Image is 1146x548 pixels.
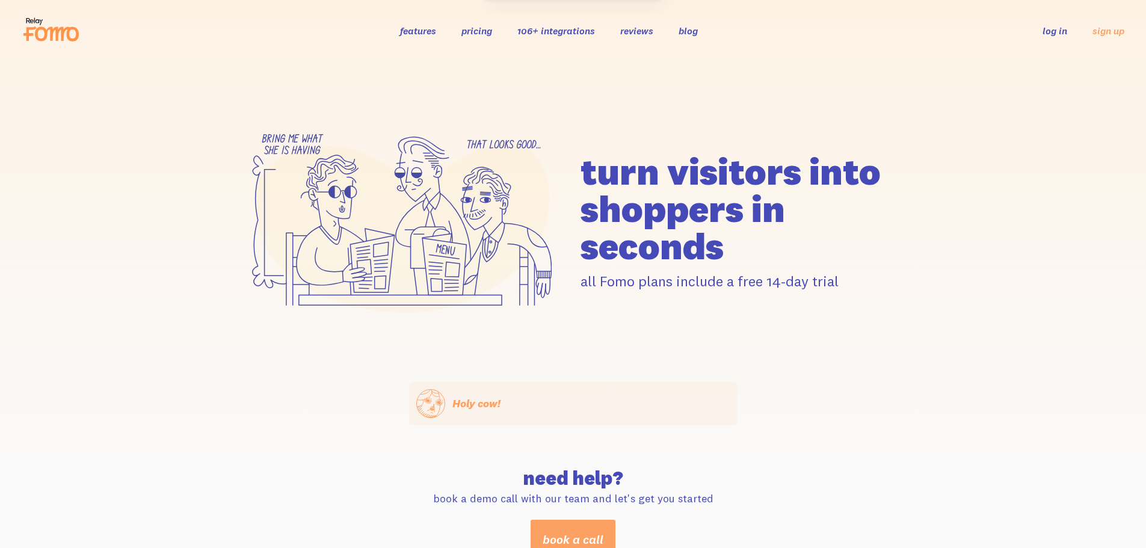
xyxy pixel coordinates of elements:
[400,25,436,37] a: features
[620,25,653,37] a: reviews
[679,25,698,37] a: blog
[1043,25,1067,37] a: log in
[581,272,909,291] p: all Fomo plans include a free 14-day trial
[461,25,492,37] a: pricing
[452,396,501,410] span: Holy cow!
[416,469,730,488] h2: need help?
[1092,25,1124,37] a: sign up
[416,491,730,505] p: book a demo call with our team and let's get you started
[581,153,909,265] h1: turn visitors into shoppers in seconds
[517,25,595,37] a: 106+ integrations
